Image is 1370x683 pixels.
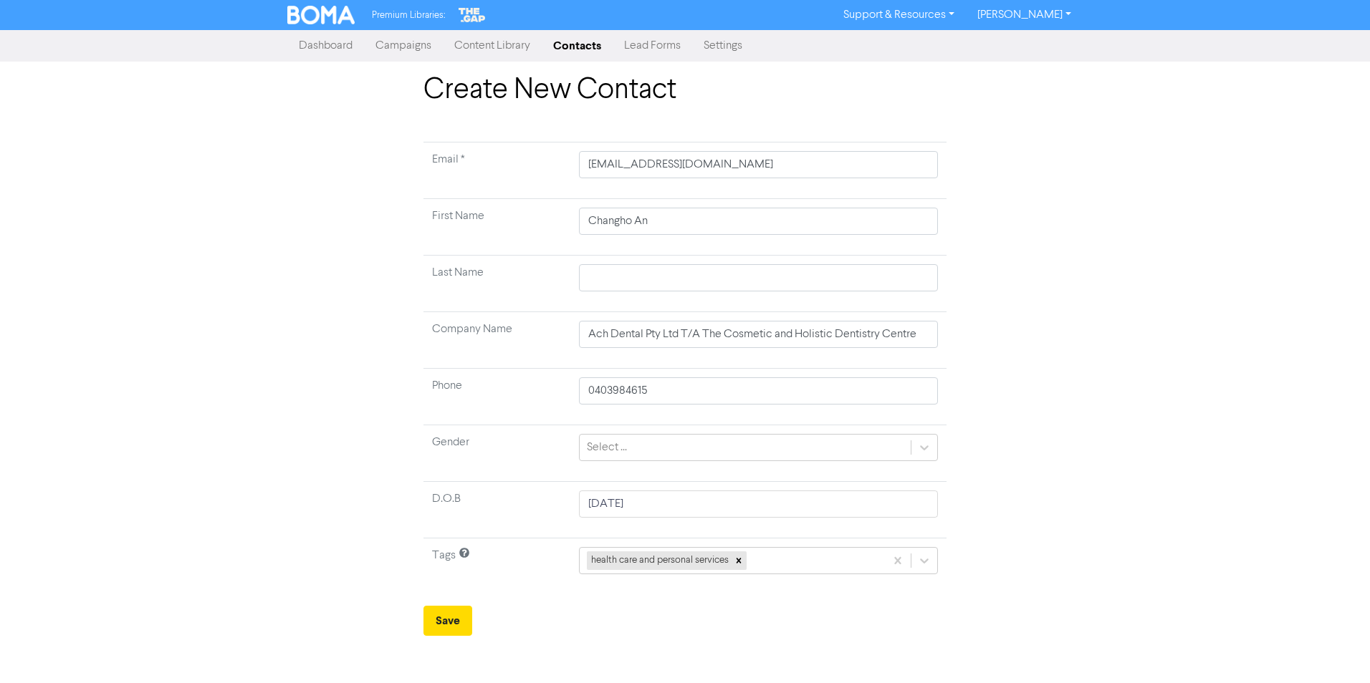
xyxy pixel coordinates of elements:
[423,142,570,199] td: Required
[832,4,966,26] a: Support & Resources
[966,4,1083,26] a: [PERSON_NAME]
[423,369,570,425] td: Phone
[1298,614,1370,683] iframe: Chat Widget
[423,425,570,482] td: Gender
[423,312,570,369] td: Company Name
[587,551,731,570] div: health care and personal services
[423,199,570,256] td: First Name
[443,32,542,60] a: Content Library
[372,11,445,20] span: Premium Libraries:
[587,439,627,456] div: Select ...
[579,490,938,518] input: Click to select a date
[423,538,570,595] td: Tags
[423,482,570,538] td: D.O.B
[364,32,443,60] a: Campaigns
[692,32,754,60] a: Settings
[423,256,570,312] td: Last Name
[542,32,613,60] a: Contacts
[456,6,488,24] img: The Gap
[613,32,692,60] a: Lead Forms
[423,73,947,107] h1: Create New Contact
[423,606,472,636] button: Save
[287,32,364,60] a: Dashboard
[287,6,355,24] img: BOMA Logo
